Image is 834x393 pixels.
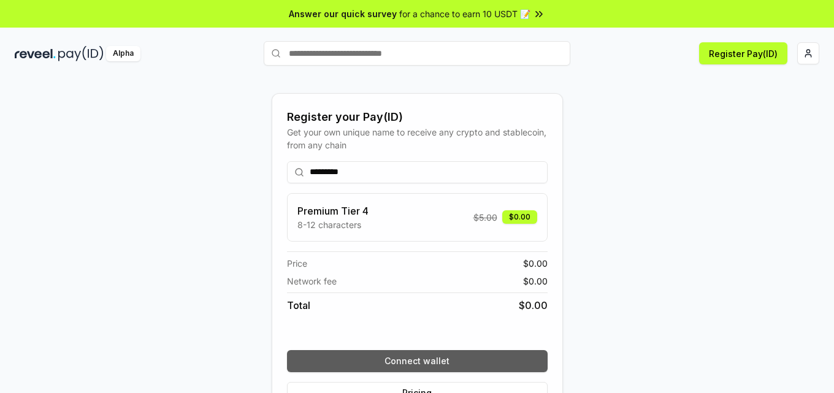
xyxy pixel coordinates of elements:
div: Get your own unique name to receive any crypto and stablecoin, from any chain [287,126,548,151]
h3: Premium Tier 4 [297,204,369,218]
span: $ 0.00 [523,257,548,270]
span: for a chance to earn 10 USDT 📝 [399,7,530,20]
div: $0.00 [502,210,537,224]
span: Total [287,298,310,313]
img: pay_id [58,46,104,61]
span: Network fee [287,275,337,288]
span: $ 0.00 [519,298,548,313]
span: Answer our quick survey [289,7,397,20]
span: $ 5.00 [473,211,497,224]
img: reveel_dark [15,46,56,61]
span: Price [287,257,307,270]
span: $ 0.00 [523,275,548,288]
div: Register your Pay(ID) [287,109,548,126]
button: Connect wallet [287,350,548,372]
p: 8-12 characters [297,218,369,231]
div: Alpha [106,46,140,61]
button: Register Pay(ID) [699,42,787,64]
